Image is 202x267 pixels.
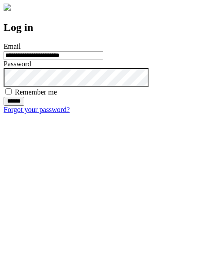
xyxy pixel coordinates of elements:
[15,88,57,96] label: Remember me
[4,4,11,11] img: logo-4e3dc11c47720685a147b03b5a06dd966a58ff35d612b21f08c02c0306f2b779.png
[4,60,31,68] label: Password
[4,43,21,50] label: Email
[4,22,198,34] h2: Log in
[4,106,70,113] a: Forgot your password?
